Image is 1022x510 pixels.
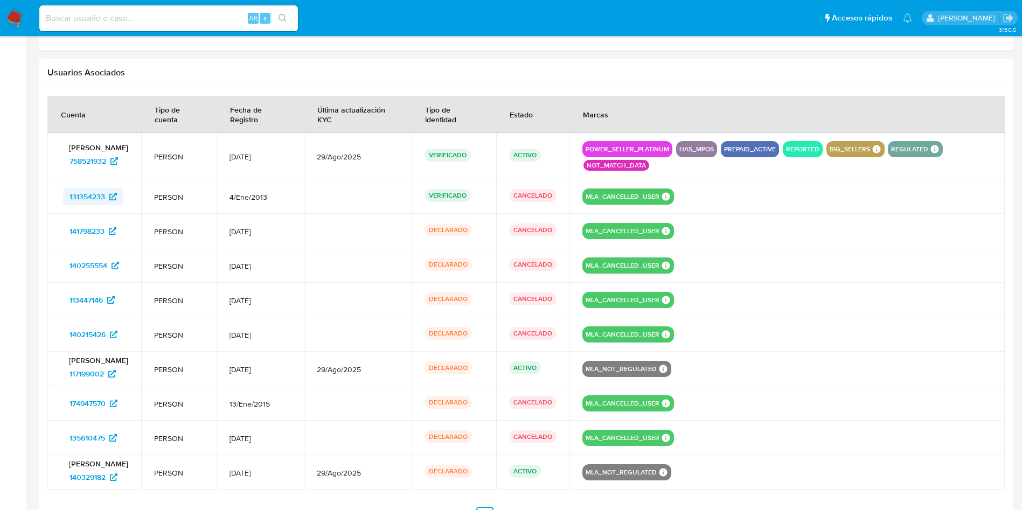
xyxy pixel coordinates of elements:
[903,13,912,23] a: Notificaciones
[249,13,258,23] span: Alt
[272,11,294,26] button: search-icon
[832,12,892,24] span: Accesos rápidos
[999,25,1017,34] span: 3.160.0
[263,13,267,23] span: s
[1003,12,1014,24] a: Salir
[47,67,1005,78] h2: Usuarios Asociados
[938,13,999,23] p: mariaeugenia.sanchez@mercadolibre.com
[39,11,298,25] input: Buscar usuario o caso...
